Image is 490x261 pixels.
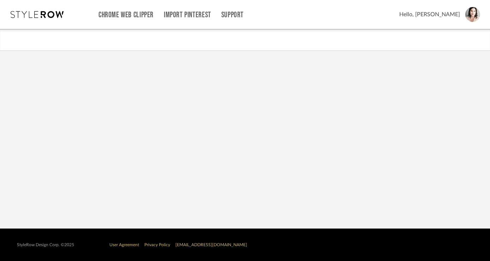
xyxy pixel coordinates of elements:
[98,12,154,18] a: Chrome Web Clipper
[399,10,460,19] span: Hello, [PERSON_NAME]
[221,12,244,18] a: Support
[144,243,170,247] a: Privacy Policy
[109,243,139,247] a: User Agreement
[17,242,74,248] div: StyleRow Design Corp. ©2025
[175,243,247,247] a: [EMAIL_ADDRESS][DOMAIN_NAME]
[465,7,480,22] img: avatar
[164,12,211,18] a: Import Pinterest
